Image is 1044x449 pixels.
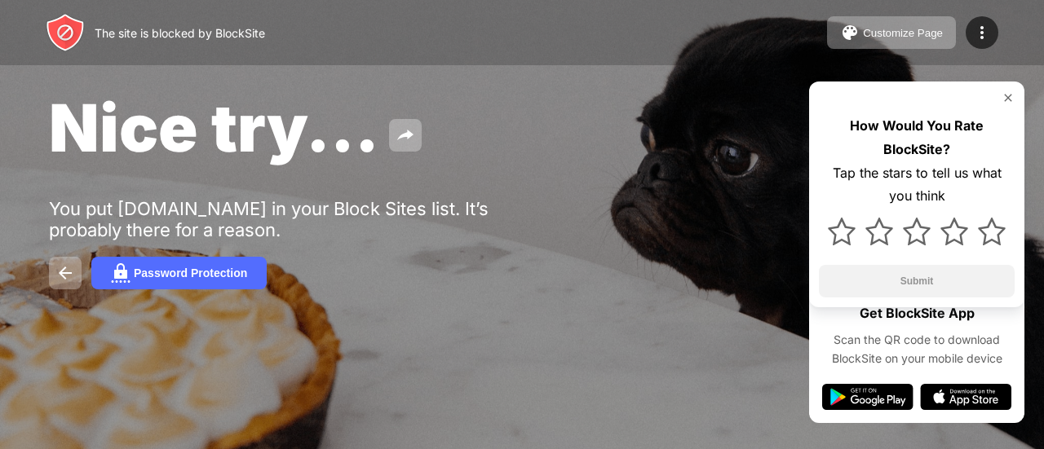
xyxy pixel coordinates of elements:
[863,27,943,39] div: Customize Page
[827,16,956,49] button: Customize Page
[134,266,247,280] div: Password Protection
[49,198,553,240] div: You put [DOMAIN_NAME] in your Block Sites list. It’s probably there for a reason.
[972,23,992,42] img: menu-icon.svg
[49,88,379,167] span: Nice try...
[822,384,913,410] img: google-play.svg
[95,26,265,40] div: The site is blocked by BlockSite
[111,263,130,283] img: password.svg
[828,218,856,245] img: star.svg
[920,384,1011,410] img: app-store.svg
[46,13,85,52] img: header-logo.svg
[819,161,1015,209] div: Tap the stars to tell us what you think
[978,218,1006,245] img: star.svg
[396,125,415,145] img: share.svg
[91,257,267,289] button: Password Protection
[819,265,1015,297] button: Submit
[55,263,75,283] img: back.svg
[940,218,968,245] img: star.svg
[840,23,860,42] img: pallet.svg
[1002,91,1015,104] img: rate-us-close.svg
[865,218,893,245] img: star.svg
[819,114,1015,161] div: How Would You Rate BlockSite?
[903,218,931,245] img: star.svg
